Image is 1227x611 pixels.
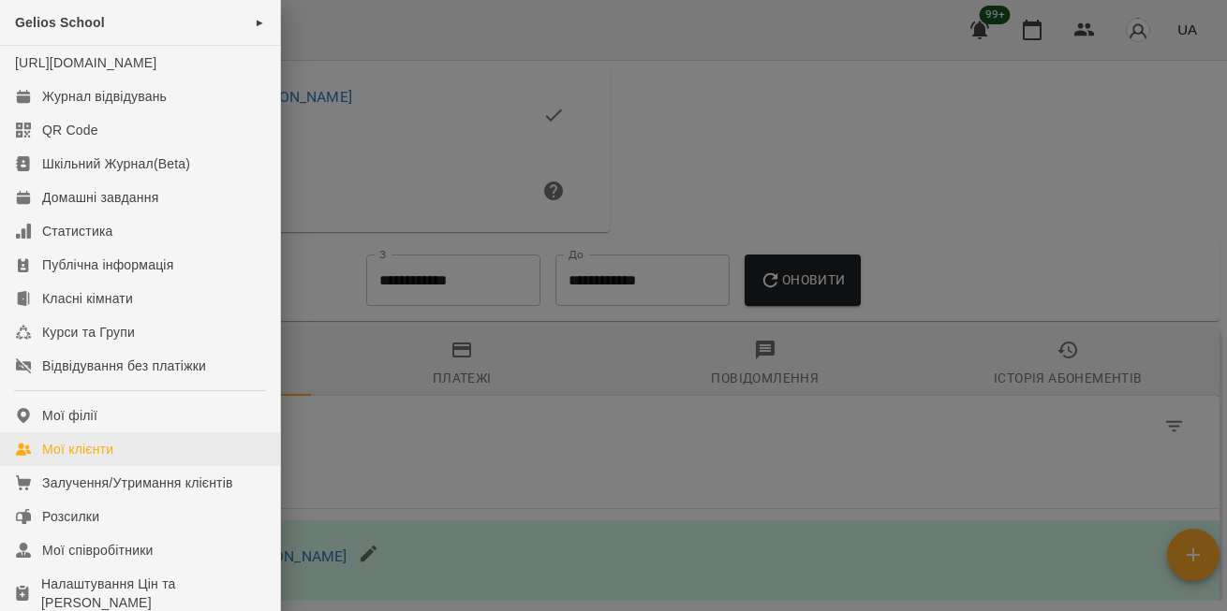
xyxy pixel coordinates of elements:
div: Шкільний Журнал(Beta) [42,154,190,173]
div: Курси та Групи [42,323,135,342]
div: Мої філії [42,406,97,425]
div: Мої співробітники [42,541,154,560]
span: ► [255,15,265,30]
div: Домашні завдання [42,188,158,207]
div: Залучення/Утримання клієнтів [42,473,233,492]
span: Gelios School [15,15,105,30]
div: Мої клієнти [42,440,113,458]
div: Журнал відвідувань [42,87,167,106]
div: Класні кімнати [42,289,133,308]
div: Статистика [42,222,113,240]
div: Публічна інформація [42,255,173,274]
div: Відвідування без платіжки [42,356,206,375]
a: [URL][DOMAIN_NAME] [15,55,156,70]
div: QR Code [42,121,98,139]
div: Розсилки [42,507,99,526]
